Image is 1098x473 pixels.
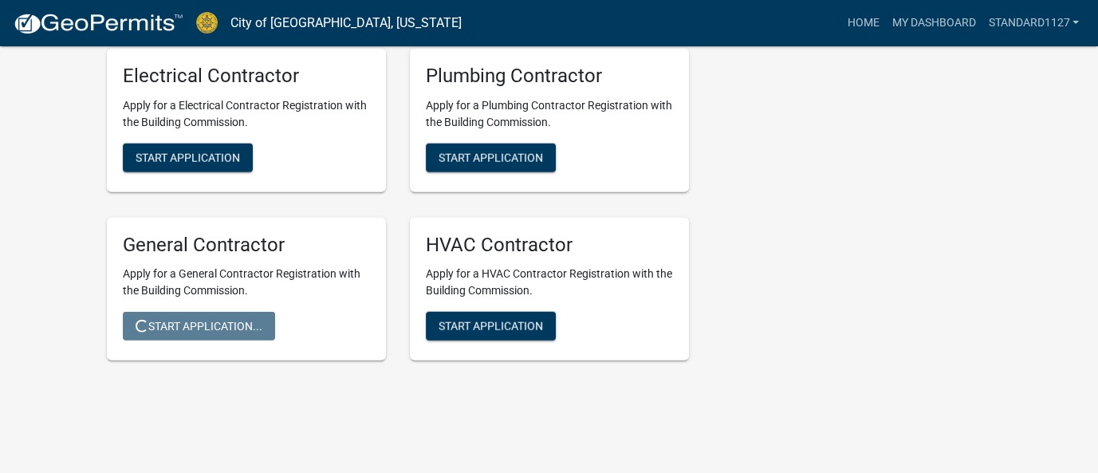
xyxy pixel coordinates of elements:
a: Standard1127 [982,8,1085,38]
span: Start Application [136,151,240,164]
span: Start Application [439,151,543,164]
button: Start Application [426,144,556,172]
p: Apply for a Plumbing Contractor Registration with the Building Commission. [426,97,673,131]
p: Apply for a Electrical Contractor Registration with the Building Commission. [123,97,370,131]
h5: General Contractor [123,234,370,257]
img: City of Jeffersonville, Indiana [196,12,218,34]
h5: HVAC Contractor [426,234,673,257]
a: Home [840,8,885,38]
button: Start Application... [123,312,275,341]
h5: Plumbing Contractor [426,65,673,88]
button: Start Application [123,144,253,172]
a: City of [GEOGRAPHIC_DATA], [US_STATE] [230,10,462,37]
p: Apply for a General Contractor Registration with the Building Commission. [123,266,370,299]
button: Start Application [426,312,556,341]
span: Start Application [439,320,543,333]
a: My Dashboard [885,8,982,38]
p: Apply for a HVAC Contractor Registration with the Building Commission. [426,266,673,299]
span: Start Application... [136,320,262,333]
h5: Electrical Contractor [123,65,370,88]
